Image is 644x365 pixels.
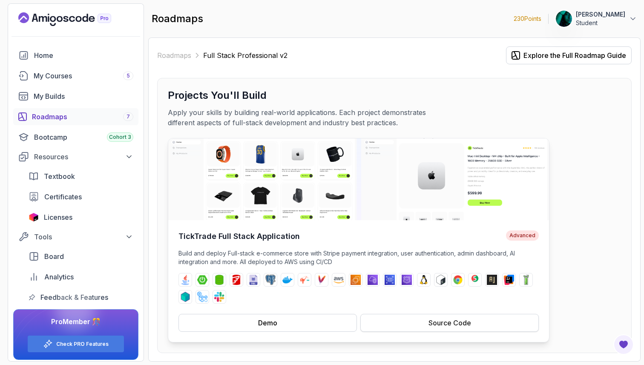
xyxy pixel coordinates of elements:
a: roadmaps [13,108,138,125]
span: Licenses [44,212,72,222]
a: analytics [23,268,138,285]
a: licenses [23,209,138,226]
img: github-actions logo [197,292,207,302]
span: 7 [126,113,130,120]
img: bash logo [436,275,446,285]
div: Resources [34,152,133,162]
img: vpc logo [368,275,378,285]
a: builds [13,88,138,105]
div: Source Code [428,318,471,328]
img: linux logo [419,275,429,285]
img: sql logo [248,275,259,285]
p: Apply your skills by building real-world applications. Each project demonstrates different aspect... [168,107,454,128]
img: docker logo [282,275,293,285]
span: Textbook [44,171,75,181]
button: Explore the Full Roadmap Guide [506,46,632,64]
h2: roadmaps [152,12,203,26]
span: Advanced [506,230,539,241]
span: Board [44,251,64,262]
div: Home [34,50,133,60]
img: assertj logo [487,275,497,285]
a: home [13,47,138,64]
a: textbook [23,168,138,185]
button: Source Code [360,314,539,332]
img: flyway logo [231,275,241,285]
a: courses [13,67,138,84]
div: Explore the Full Roadmap Guide [523,50,626,60]
img: chrome logo [453,275,463,285]
img: testcontainers logo [180,292,190,302]
div: Tools [34,232,133,242]
img: user profile image [556,11,572,27]
div: Roadmaps [32,112,133,122]
p: Full Stack Professional v2 [203,50,287,60]
a: Roadmaps [157,50,191,60]
span: Feedback & Features [40,292,108,302]
img: spring-data-jpa logo [214,275,224,285]
span: Certificates [44,192,82,202]
a: feedback [23,289,138,306]
img: junit logo [470,275,480,285]
button: Resources [13,149,138,164]
img: ec2 logo [351,275,361,285]
img: TickTrade Full Stack Application [168,138,549,220]
span: Cohort 3 [109,134,131,141]
h4: TickTrade Full Stack Application [178,230,300,242]
p: 230 Points [514,14,541,23]
span: Analytics [44,272,74,282]
div: My Builds [34,91,133,101]
button: Check PRO Features [27,335,124,353]
button: Tools [13,229,138,244]
img: route53 logo [402,275,412,285]
img: mockito logo [521,275,531,285]
img: java logo [180,275,190,285]
div: Demo [258,318,277,328]
img: spring-boot logo [197,275,207,285]
img: aws logo [333,275,344,285]
img: postgres logo [265,275,276,285]
span: 5 [126,72,130,79]
p: Student [576,19,625,27]
img: jib logo [299,275,310,285]
div: Bootcamp [34,132,133,142]
img: slack logo [214,292,224,302]
a: certificates [23,188,138,205]
h3: Projects You'll Build [168,89,621,102]
p: Build and deploy Full-stack e-commerce store with Stripe payment integration, user authentication... [178,249,539,266]
img: rds logo [385,275,395,285]
button: Demo [178,314,357,332]
div: My Courses [34,71,133,81]
button: user profile image[PERSON_NAME]Student [555,10,637,27]
img: maven logo [316,275,327,285]
img: intellij logo [504,275,514,285]
a: board [23,248,138,265]
a: bootcamp [13,129,138,146]
a: Landing page [18,12,131,26]
p: [PERSON_NAME] [576,10,625,19]
img: jetbrains icon [29,213,39,221]
a: Check PRO Features [56,341,109,348]
button: Open Feedback Button [613,334,634,355]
